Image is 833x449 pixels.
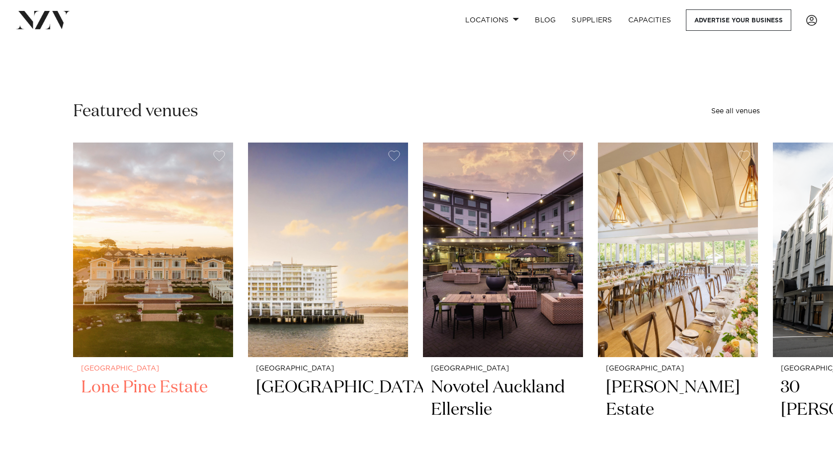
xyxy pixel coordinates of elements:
small: [GEOGRAPHIC_DATA] [256,365,400,373]
img: nzv-logo.png [16,11,70,29]
h2: Lone Pine Estate [81,376,225,444]
h2: Novotel Auckland Ellerslie [431,376,575,444]
a: See all venues [711,108,760,115]
small: [GEOGRAPHIC_DATA] [606,365,750,373]
a: SUPPLIERS [564,9,620,31]
a: BLOG [527,9,564,31]
h2: [PERSON_NAME] Estate [606,376,750,444]
small: [GEOGRAPHIC_DATA] [81,365,225,373]
small: [GEOGRAPHIC_DATA] [431,365,575,373]
h2: Featured venues [73,100,198,123]
h2: [GEOGRAPHIC_DATA] [256,376,400,444]
a: Capacities [620,9,679,31]
a: Locations [457,9,527,31]
a: Advertise your business [686,9,791,31]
